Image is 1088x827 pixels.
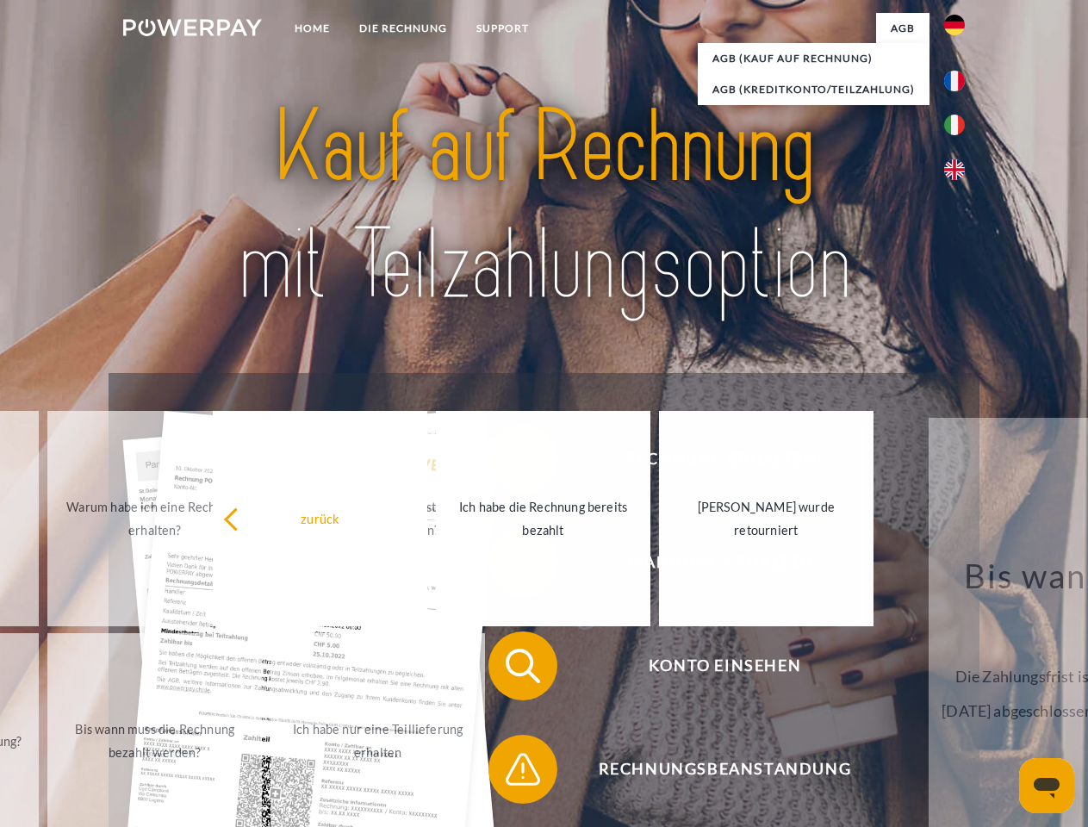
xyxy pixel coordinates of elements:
img: title-powerpay_de.svg [165,83,923,330]
a: agb [876,13,929,44]
div: Bis wann muss die Rechnung bezahlt werden? [58,718,252,764]
img: qb_search.svg [501,644,544,687]
img: logo-powerpay-white.svg [123,19,262,36]
div: zurück [223,507,417,530]
img: it [944,115,965,135]
a: AGB (Kreditkonto/Teilzahlung) [698,74,929,105]
img: de [944,15,965,35]
img: en [944,159,965,180]
a: SUPPORT [462,13,544,44]
img: qb_warning.svg [501,748,544,791]
button: Konto einsehen [488,631,936,700]
div: Warum habe ich eine Rechnung erhalten? [58,495,252,542]
iframe: Schaltfläche zum Öffnen des Messaging-Fensters [1019,758,1074,813]
img: fr [944,71,965,91]
button: Rechnungsbeanstandung [488,735,936,804]
div: Ich habe nur eine Teillieferung erhalten [281,718,475,764]
span: Konto einsehen [513,631,936,700]
div: Ich habe die Rechnung bereits bezahlt [446,495,640,542]
span: Rechnungsbeanstandung [513,735,936,804]
a: Home [280,13,345,44]
a: DIE RECHNUNG [345,13,462,44]
div: [PERSON_NAME] wurde retourniert [669,495,863,542]
a: AGB (Kauf auf Rechnung) [698,43,929,74]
